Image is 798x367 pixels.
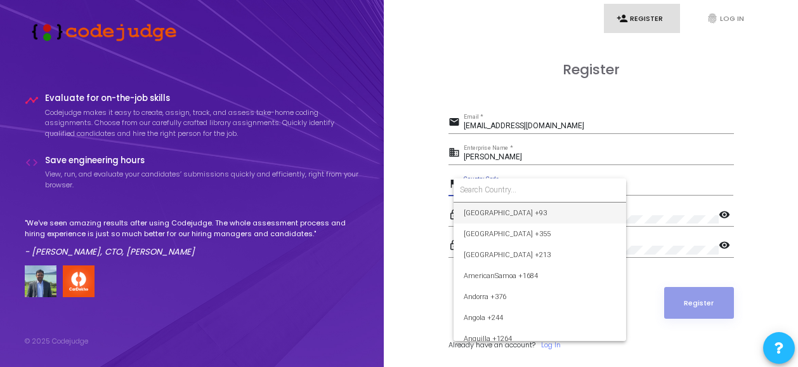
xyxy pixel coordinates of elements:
span: AmericanSamoa +1684 [464,265,616,286]
span: Anguilla +1264 [464,328,616,349]
span: [GEOGRAPHIC_DATA] +93 [464,203,616,224]
input: Search Country... [460,184,620,196]
span: [GEOGRAPHIC_DATA] +213 [464,244,616,265]
span: Andorra +376 [464,286,616,307]
span: [GEOGRAPHIC_DATA] +355 [464,224,616,244]
span: Angola +244 [464,307,616,328]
